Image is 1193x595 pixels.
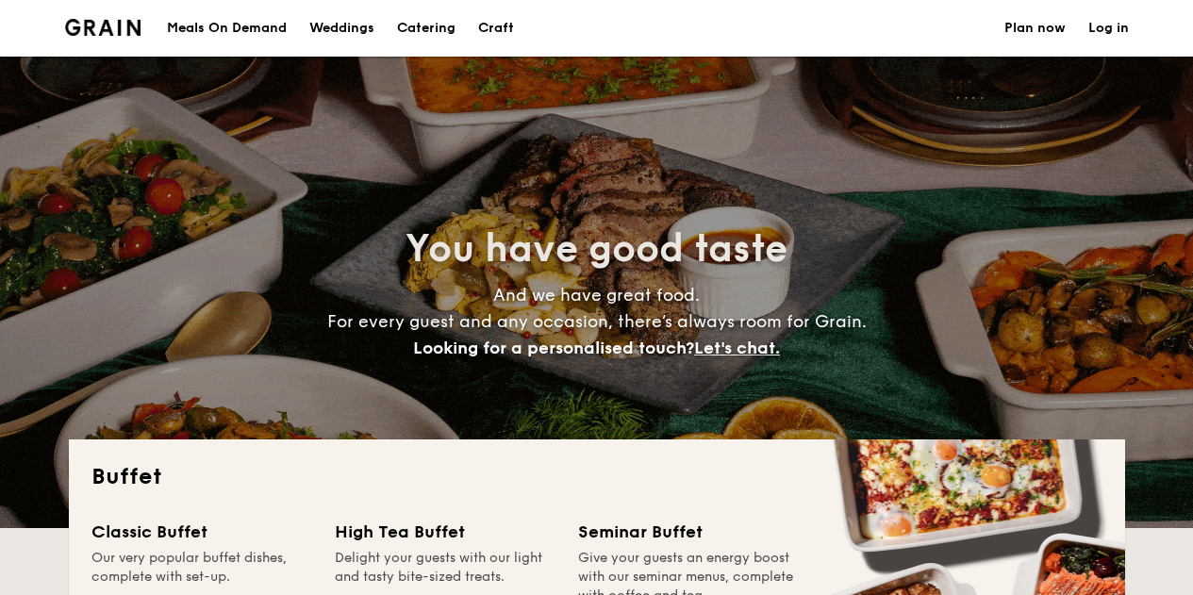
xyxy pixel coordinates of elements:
div: Classic Buffet [91,519,312,545]
span: Let's chat. [694,338,780,358]
div: High Tea Buffet [335,519,555,545]
span: And we have great food. For every guest and any occasion, there’s always room for Grain. [327,285,867,358]
div: Seminar Buffet [578,519,799,545]
h2: Buffet [91,462,1102,492]
a: Logotype [65,19,141,36]
span: You have good taste [406,226,787,272]
img: Grain [65,19,141,36]
span: Looking for a personalised touch? [413,338,694,358]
